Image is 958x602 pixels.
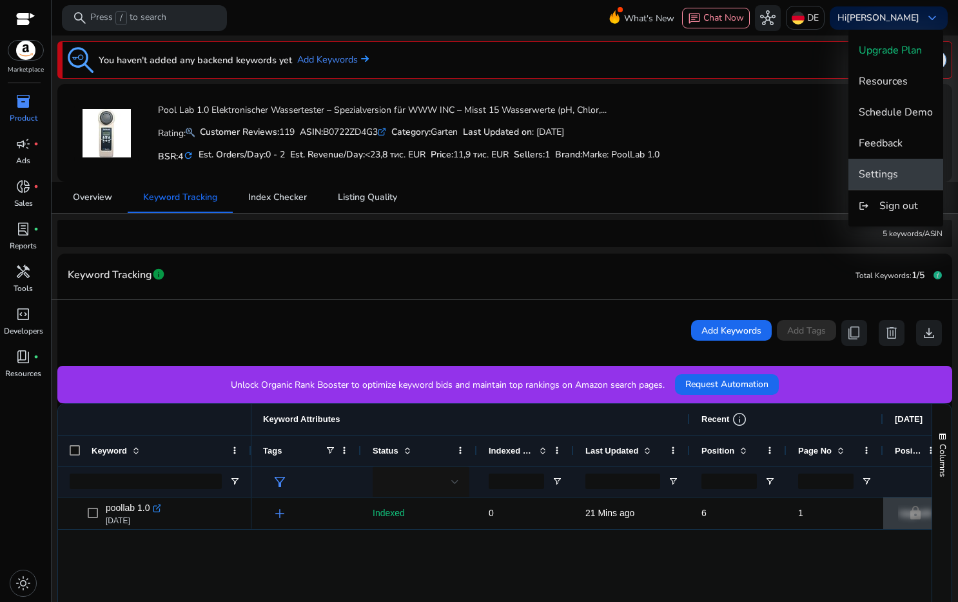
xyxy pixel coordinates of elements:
span: Sign out [879,199,918,213]
mat-icon: logout [859,198,869,214]
span: Resources [859,74,908,88]
span: Settings [859,167,898,181]
span: Schedule Demo [859,105,933,119]
span: Upgrade Plan [859,43,922,57]
span: Feedback [859,136,903,150]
